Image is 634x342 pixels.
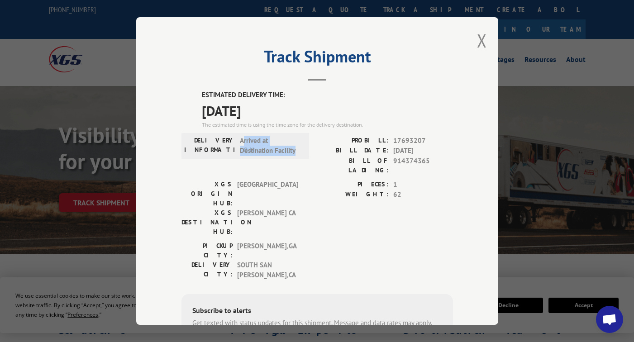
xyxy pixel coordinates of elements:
[237,260,298,280] span: SOUTH SAN [PERSON_NAME] , CA
[202,100,453,120] span: [DATE]
[202,120,453,128] div: The estimated time is using the time zone for the delivery destination.
[393,190,453,200] span: 62
[192,304,442,318] div: Subscribe to alerts
[477,28,487,52] button: Close modal
[181,260,233,280] label: DELIVERY CITY:
[237,179,298,208] span: [GEOGRAPHIC_DATA]
[202,90,453,100] label: ESTIMATED DELIVERY TIME:
[317,179,389,190] label: PIECES:
[393,146,453,156] span: [DATE]
[393,156,453,175] span: 914374365
[181,208,233,236] label: XGS DESTINATION HUB:
[317,135,389,146] label: PROBILL:
[237,241,298,260] span: [PERSON_NAME] , GA
[237,208,298,236] span: [PERSON_NAME] CA
[181,50,453,67] h2: Track Shipment
[181,241,233,260] label: PICKUP CITY:
[317,156,389,175] label: BILL OF LADING:
[393,135,453,146] span: 17693207
[317,190,389,200] label: WEIGHT:
[240,135,301,156] span: Arrived at Destination Facility
[181,179,233,208] label: XGS ORIGIN HUB:
[317,146,389,156] label: BILL DATE:
[596,306,623,333] div: Open chat
[393,179,453,190] span: 1
[184,135,235,156] label: DELIVERY INFORMATION:
[192,318,442,338] div: Get texted with status updates for this shipment. Message and data rates may apply. Message frequ...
